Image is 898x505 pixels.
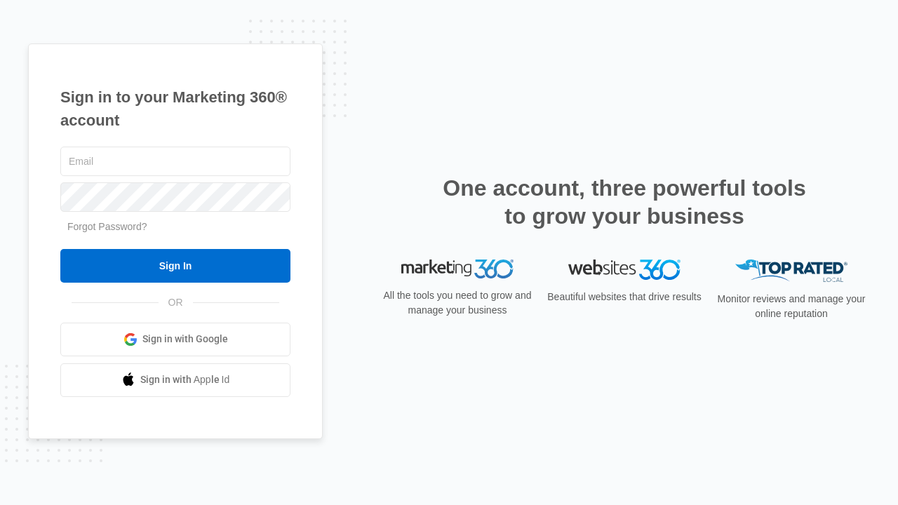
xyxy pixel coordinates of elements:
[60,86,290,132] h1: Sign in to your Marketing 360® account
[713,292,870,321] p: Monitor reviews and manage your online reputation
[546,290,703,304] p: Beautiful websites that drive results
[735,260,847,283] img: Top Rated Local
[60,147,290,176] input: Email
[60,323,290,356] a: Sign in with Google
[140,372,230,387] span: Sign in with Apple Id
[438,174,810,230] h2: One account, three powerful tools to grow your business
[159,295,193,310] span: OR
[568,260,681,280] img: Websites 360
[142,332,228,346] span: Sign in with Google
[60,363,290,397] a: Sign in with Apple Id
[67,221,147,232] a: Forgot Password?
[60,249,290,283] input: Sign In
[379,288,536,318] p: All the tools you need to grow and manage your business
[401,260,514,279] img: Marketing 360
